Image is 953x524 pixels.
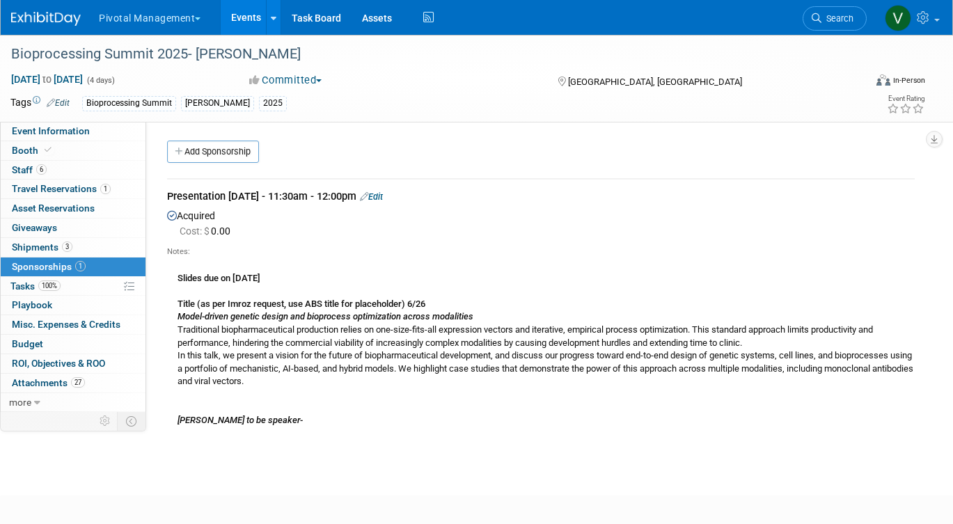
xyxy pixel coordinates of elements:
[1,393,145,412] a: more
[1,354,145,373] a: ROI, Objectives & ROO
[12,261,86,272] span: Sponsorships
[12,125,90,136] span: Event Information
[180,225,236,237] span: 0.00
[244,73,327,88] button: Committed
[93,412,118,430] td: Personalize Event Tab Strip
[360,191,383,202] a: Edit
[821,13,853,24] span: Search
[12,183,111,194] span: Travel Reservations
[1,374,145,392] a: Attachments27
[75,261,86,271] span: 1
[1,180,145,198] a: Travel Reservations1
[1,277,145,296] a: Tasks100%
[167,257,915,427] div: Traditional biopharmaceutical production relies on one-size-fits-all expression vectors and itera...
[12,203,95,214] span: Asset Reservations
[1,335,145,354] a: Budget
[47,98,70,108] a: Edit
[86,76,115,85] span: (4 days)
[82,96,176,111] div: Bioprocessing Summit
[180,225,211,237] span: Cost: $
[167,246,915,257] div: Notes:
[12,145,54,156] span: Booth
[1,161,145,180] a: Staff6
[12,164,47,175] span: Staff
[1,219,145,237] a: Giveaways
[178,273,260,283] b: Slides due on [DATE]
[6,42,847,67] div: Bioprocessing Summit 2025- [PERSON_NAME]
[876,74,890,86] img: Format-Inperson.png
[790,72,925,93] div: Event Format
[62,241,72,252] span: 3
[1,122,145,141] a: Event Information
[10,73,84,86] span: [DATE] [DATE]
[12,319,120,330] span: Misc. Expenses & Credits
[12,299,52,310] span: Playbook
[12,241,72,253] span: Shipments
[12,338,43,349] span: Budget
[1,296,145,315] a: Playbook
[9,397,31,408] span: more
[568,77,742,87] span: [GEOGRAPHIC_DATA], [GEOGRAPHIC_DATA]
[803,6,867,31] a: Search
[118,412,146,430] td: Toggle Event Tabs
[1,257,145,276] a: Sponsorships1
[12,358,105,369] span: ROI, Objectives & ROO
[885,5,911,31] img: Valerie Weld
[887,95,924,102] div: Event Rating
[181,96,254,111] div: [PERSON_NAME]
[892,75,925,86] div: In-Person
[71,377,85,388] span: 27
[36,164,47,175] span: 6
[10,95,70,111] td: Tags
[167,207,915,431] div: Acquired
[1,199,145,218] a: Asset Reservations
[11,12,81,26] img: ExhibitDay
[1,238,145,257] a: Shipments3
[45,146,52,154] i: Booth reservation complete
[10,280,61,292] span: Tasks
[178,299,425,309] b: Title (as per Imroz request, use ABS title for placeholder) 6/26
[178,415,303,425] i: [PERSON_NAME] to be speaker-
[1,315,145,334] a: Misc. Expenses & Credits
[12,222,57,233] span: Giveaways
[259,96,287,111] div: 2025
[38,280,61,291] span: 100%
[178,311,473,321] i: Model-driven genetic design and bioprocess optimization across modalities
[100,184,111,194] span: 1
[12,377,85,388] span: Attachments
[1,141,145,160] a: Booth
[167,141,259,163] a: Add Sponsorship
[167,189,915,207] div: Presentation [DATE] - 11:30am - 12:00pm
[40,74,54,85] span: to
